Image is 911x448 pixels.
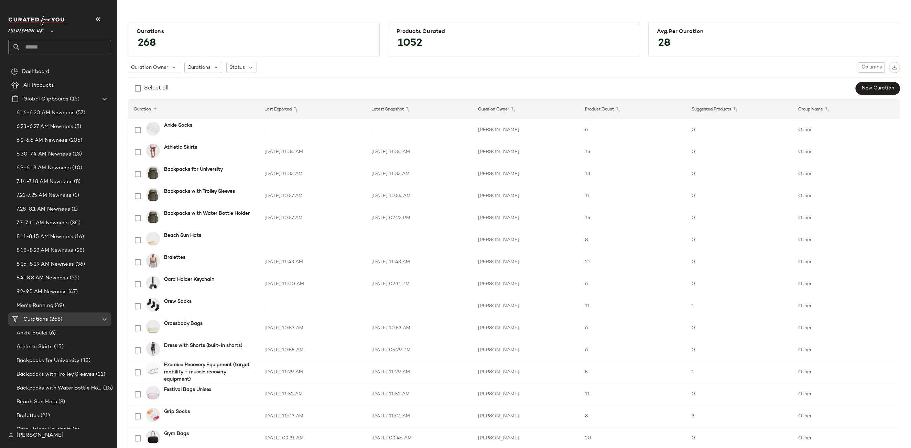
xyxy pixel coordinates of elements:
[72,192,79,200] span: (1)
[102,384,113,392] span: (15)
[686,295,793,317] td: 1
[366,405,473,427] td: [DATE] 11:01 AM
[473,119,579,141] td: [PERSON_NAME]
[164,276,214,283] b: Card Holder Keychain
[579,119,686,141] td: 6
[146,144,160,158] img: LW8AOWS_070105_1
[17,219,69,227] span: 7.7-7.11 AM Newness
[17,123,73,131] span: 6.23-6.27 AM Newness
[164,166,223,173] b: Backpacks for University
[579,383,686,405] td: 11
[70,205,78,213] span: (1)
[69,219,81,227] span: (30)
[164,144,197,151] b: Athletic Skirts
[473,229,579,251] td: [PERSON_NAME]
[146,210,160,224] img: LU9AS8S_069345_1
[146,122,160,136] img: LU9CPGS_0002_1
[686,185,793,207] td: 0
[164,254,185,261] b: Bralettes
[397,29,631,35] div: Products Curated
[686,141,793,163] td: 0
[686,361,793,383] td: 1
[579,251,686,273] td: 21
[17,398,57,406] span: Beach Sun Hats
[793,339,900,361] td: Other
[8,433,14,438] img: svg%3e
[259,229,366,251] td: -
[164,298,192,305] b: Crew Socks
[259,251,366,273] td: [DATE] 11:43 AM
[74,260,85,268] span: (36)
[146,166,160,180] img: LU9AS8S_069345_1
[48,316,62,323] span: (268)
[17,288,67,296] span: 9.2-9.5 AM Newness
[164,232,201,239] b: Beach Sun Hats
[686,229,793,251] td: 0
[793,119,900,141] td: Other
[74,247,85,255] span: (28)
[858,62,885,73] button: Columns
[79,357,90,365] span: (13)
[473,273,579,295] td: [PERSON_NAME]
[17,137,68,145] span: 6.2-6.6 AM Newness
[366,163,473,185] td: [DATE] 11:33 AM
[17,260,74,268] span: 8.25-8.29 AM Newness
[137,29,371,35] div: Curations
[259,273,366,295] td: [DATE] 11:00 AM
[75,109,86,117] span: (57)
[73,233,84,241] span: (16)
[146,386,160,400] img: LU9C80S_070361_1
[259,185,366,207] td: [DATE] 10:57 AM
[229,64,245,71] span: Status
[473,207,579,229] td: [PERSON_NAME]
[579,361,686,383] td: 5
[793,229,900,251] td: Other
[71,426,79,434] span: (6)
[366,339,473,361] td: [DATE] 05:29 PM
[259,405,366,427] td: [DATE] 11:03 AM
[259,339,366,361] td: [DATE] 10:58 AM
[793,141,900,163] td: Other
[366,383,473,405] td: [DATE] 11:52 AM
[57,398,65,406] span: (8)
[366,229,473,251] td: -
[259,317,366,339] td: [DATE] 10:53 AM
[73,123,81,131] span: (8)
[793,100,900,119] th: Group Name
[17,192,72,200] span: 7.21-7.25 AM Newness
[686,251,793,273] td: 0
[164,210,250,217] b: Backpacks with Water Bottle Holder
[391,31,429,56] span: 1052
[17,233,73,241] span: 8.11-8.15 AM Newness
[17,329,48,337] span: Ankle Socks
[17,302,53,310] span: Men's Running
[67,288,78,296] span: (47)
[131,31,163,56] span: 268
[17,431,64,440] span: [PERSON_NAME]
[68,95,79,103] span: (15)
[793,317,900,339] td: Other
[146,320,160,334] img: LU9CK6S_033454_1
[146,342,160,356] img: LW1EDSS_031382_1
[259,383,366,405] td: [DATE] 11:52 AM
[686,405,793,427] td: 3
[17,371,95,378] span: Backpacks with Trolley Sleeves
[146,254,160,268] img: LW2BYCS_032507_1
[164,408,190,415] b: Grip Socks
[473,405,579,427] td: [PERSON_NAME]
[473,361,579,383] td: [PERSON_NAME]
[146,232,160,246] img: LW9FV4S_046927_1
[579,229,686,251] td: 8
[164,361,251,383] b: Exercise Recovery Equipment (target mobility + muscle recovery equipment)
[686,119,793,141] td: 0
[473,251,579,273] td: [PERSON_NAME]
[793,163,900,185] td: Other
[259,100,366,119] th: Last Exported
[128,100,259,119] th: Curation
[579,141,686,163] td: 15
[473,383,579,405] td: [PERSON_NAME]
[579,273,686,295] td: 6
[657,29,891,35] div: Avg.per Curation
[473,339,579,361] td: [PERSON_NAME]
[366,361,473,383] td: [DATE] 11:29 AM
